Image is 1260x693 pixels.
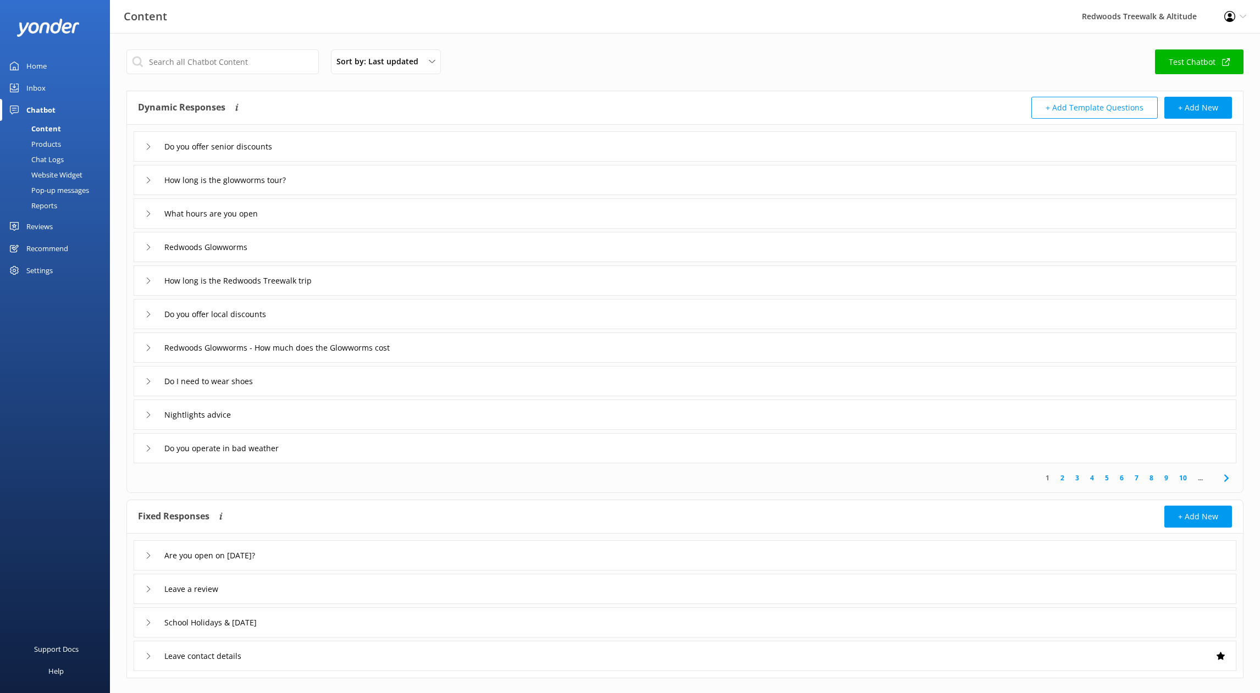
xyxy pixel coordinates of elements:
[7,121,61,136] div: Content
[48,660,64,682] div: Help
[138,506,209,528] h4: Fixed Responses
[16,19,80,37] img: yonder-white-logo.png
[26,259,53,281] div: Settings
[1129,473,1144,483] a: 7
[1099,473,1114,483] a: 5
[7,136,110,152] a: Products
[26,99,56,121] div: Chatbot
[7,136,61,152] div: Products
[1070,473,1085,483] a: 3
[1085,473,1099,483] a: 4
[1192,473,1208,483] span: ...
[126,49,319,74] input: Search all Chatbot Content
[1114,473,1129,483] a: 6
[7,167,110,182] a: Website Widget
[124,8,167,25] h3: Content
[1164,506,1232,528] button: + Add New
[26,77,46,99] div: Inbox
[26,237,68,259] div: Recommend
[7,121,110,136] a: Content
[1031,97,1158,119] button: + Add Template Questions
[7,198,57,213] div: Reports
[26,55,47,77] div: Home
[336,56,425,68] span: Sort by: Last updated
[1159,473,1174,483] a: 9
[7,198,110,213] a: Reports
[7,152,64,167] div: Chat Logs
[7,152,110,167] a: Chat Logs
[1155,49,1244,74] a: Test Chatbot
[1055,473,1070,483] a: 2
[34,638,79,660] div: Support Docs
[1144,473,1159,483] a: 8
[1040,473,1055,483] a: 1
[7,167,82,182] div: Website Widget
[1164,97,1232,119] button: + Add New
[7,182,89,198] div: Pop-up messages
[138,97,225,119] h4: Dynamic Responses
[7,182,110,198] a: Pop-up messages
[1174,473,1192,483] a: 10
[26,215,53,237] div: Reviews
